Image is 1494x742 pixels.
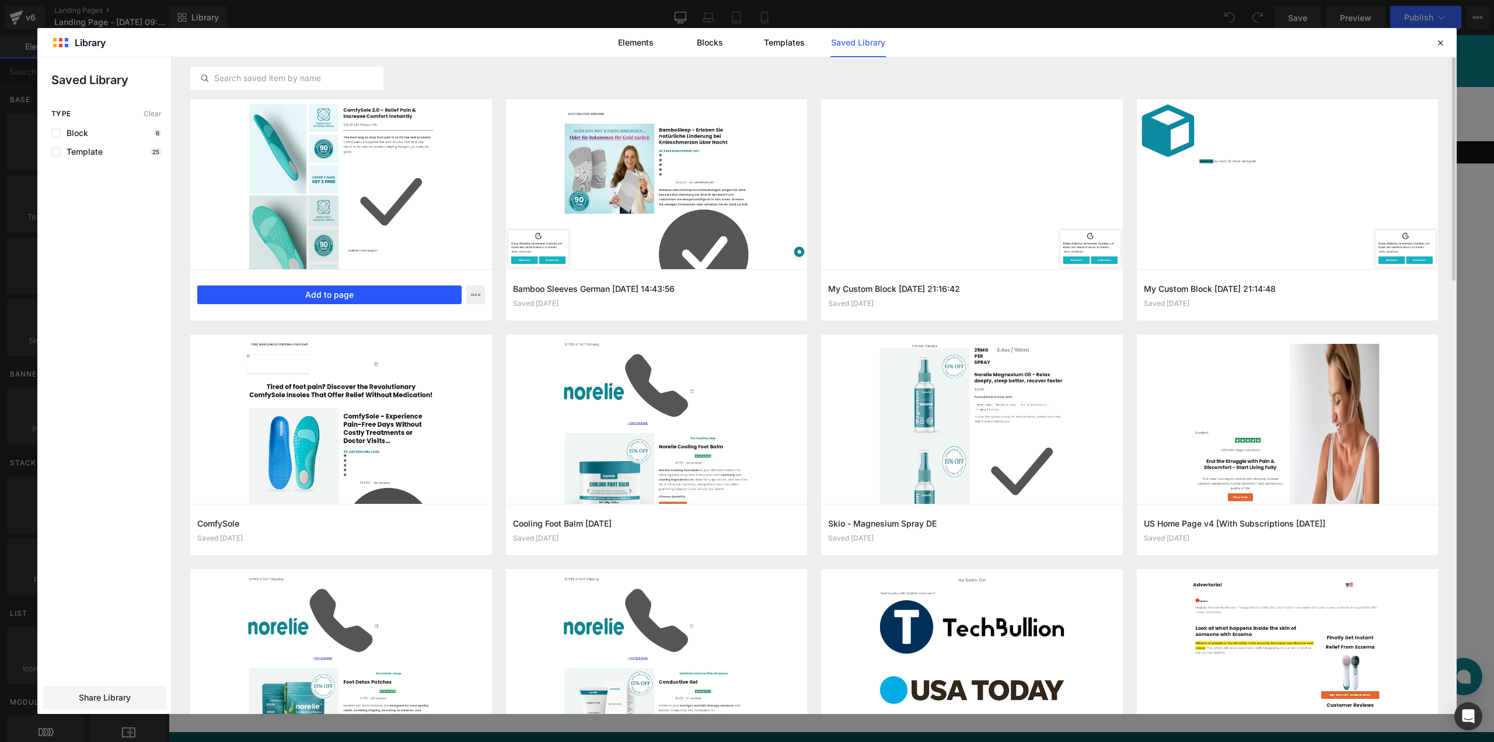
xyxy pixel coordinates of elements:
[294,68,375,89] img: Norelie Deutschland
[1454,702,1482,730] div: Open Intercom Messenger
[775,65,828,92] a: Kontakt
[828,283,1116,295] h3: My Custom Block [DATE] 21:16:42
[451,65,514,92] a: Angebote
[669,73,767,85] span: Bestellung verfolgen
[513,299,801,308] div: Saved [DATE]
[1144,299,1432,308] div: Saved [DATE]
[828,534,1116,542] div: Saved [DATE]
[756,28,812,57] a: Templates
[577,73,654,85] span: Kundenstimmen
[1144,517,1432,529] h3: US Home Page v4 [With Subscriptions [DATE]]
[51,71,171,89] p: Saved Library
[331,389,994,398] p: or Drag & Drop elements from left sidebar
[458,73,505,85] span: Angebote
[1144,283,1432,295] h3: My Custom Block [DATE] 21:14:48
[197,517,485,529] h3: ComfySole
[830,28,886,57] a: Saved Library
[828,65,864,92] a: Hilfe
[514,65,570,92] a: Über uns
[191,71,383,85] input: Search saved item by name
[61,128,88,138] span: Block
[61,147,103,156] span: Template
[79,692,131,703] span: Share Library
[783,73,820,85] span: Kontakt
[521,73,562,85] span: Über uns
[662,65,775,92] a: Bestellung verfolgen
[570,65,662,92] a: Kundenstimmen
[150,148,162,155] p: 25
[197,285,462,304] button: Add to page
[559,27,766,42] div: DIESEN MONAT GROSS SPAREN!
[400,73,442,85] span: Produkte
[513,534,801,542] div: Saved [DATE]
[144,110,162,118] span: Clear
[828,299,1116,308] div: Saved [DATE]
[828,517,1116,529] h3: Skio - Magnesium Spray DE
[983,64,1011,92] summary: Suchen
[1276,623,1314,660] button: Open chat window
[393,65,451,92] a: Produkte
[513,517,801,529] h3: Cooling Foot Balm [DATE]
[153,130,162,137] p: 6
[835,73,856,85] span: Hilfe
[513,283,801,295] h3: Bamboo Sleeves German [DATE] 14:43:56
[197,534,485,542] div: Saved [DATE]
[51,110,71,118] span: Type
[1144,534,1432,542] div: Saved [DATE]
[608,28,664,57] a: Elements
[548,9,777,24] div: 🎉 SEPTEMBER-ÜBERRASCHUNG 🎉
[682,28,738,57] a: Blocks
[610,357,715,380] a: Explore Template
[331,214,994,228] p: Start building your page
[294,109,475,126] div: 🇩🇪 Über +200,000 zufriedene Kunden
